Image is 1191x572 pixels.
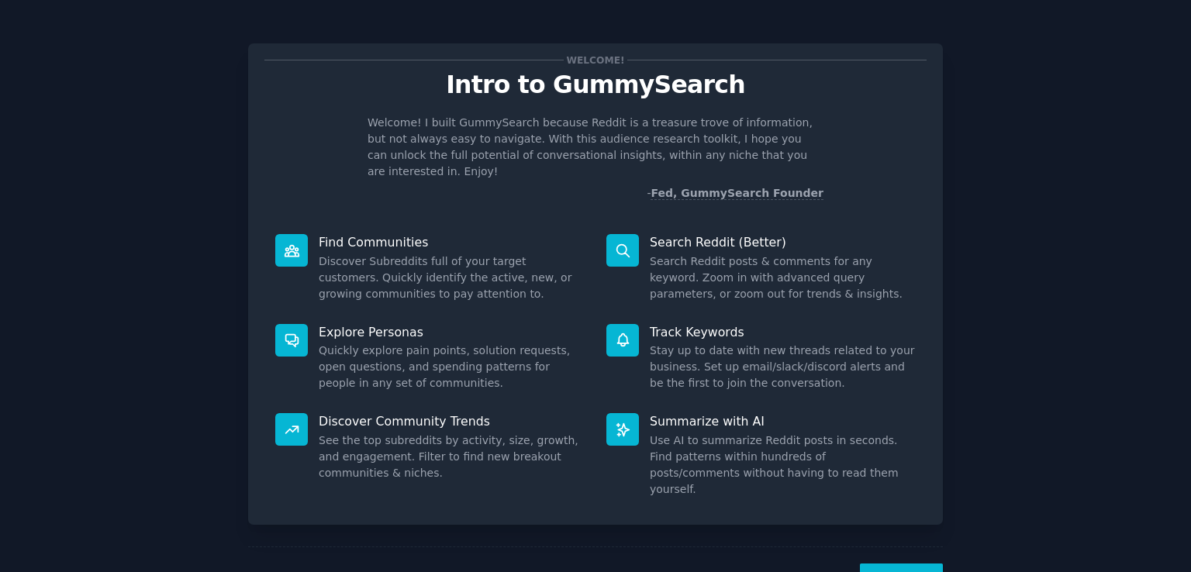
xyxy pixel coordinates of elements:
p: Find Communities [319,234,585,250]
p: Summarize with AI [650,413,916,429]
div: - [647,185,823,202]
p: Track Keywords [650,324,916,340]
dd: Search Reddit posts & comments for any keyword. Zoom in with advanced query parameters, or zoom o... [650,253,916,302]
dd: Quickly explore pain points, solution requests, open questions, and spending patterns for people ... [319,343,585,391]
p: Welcome! I built GummySearch because Reddit is a treasure trove of information, but not always ea... [368,115,823,180]
dd: See the top subreddits by activity, size, growth, and engagement. Filter to find new breakout com... [319,432,585,481]
p: Discover Community Trends [319,413,585,429]
p: Search Reddit (Better) [650,234,916,250]
span: Welcome! [564,52,627,68]
p: Intro to GummySearch [264,71,927,98]
p: Explore Personas [319,324,585,340]
dd: Stay up to date with new threads related to your business. Set up email/slack/discord alerts and ... [650,343,916,391]
a: Fed, GummySearch Founder [651,187,823,200]
dd: Use AI to summarize Reddit posts in seconds. Find patterns within hundreds of posts/comments with... [650,432,916,498]
dd: Discover Subreddits full of your target customers. Quickly identify the active, new, or growing c... [319,253,585,302]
